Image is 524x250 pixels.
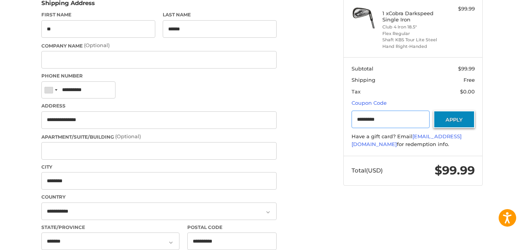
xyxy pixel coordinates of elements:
label: Address [41,102,277,109]
span: Subtotal [352,65,373,72]
label: First Name [41,11,155,18]
small: (Optional) [115,133,141,139]
label: City [41,164,277,171]
button: Apply [433,111,475,128]
a: Coupon Code [352,100,387,106]
li: Club 4 Iron 18.5° [382,24,442,30]
span: $99.99 [435,163,475,178]
span: $0.00 [460,88,475,95]
li: Shaft KBS Tour Lite Steel [382,37,442,43]
input: Gift Certificate or Coupon Code [352,111,430,128]
label: State/Province [41,224,179,231]
span: Free [464,77,475,83]
label: Apartment/Suite/Building [41,133,277,141]
div: $99.99 [444,5,475,13]
span: Shipping [352,77,375,83]
li: Hand Right-Handed [382,43,442,50]
label: Phone Number [41,72,277,79]
a: [EMAIL_ADDRESS][DOMAIN_NAME] [352,133,462,147]
label: Last Name [163,11,277,18]
label: Country [41,194,277,201]
label: Company Name [41,42,277,49]
span: $99.99 [458,65,475,72]
label: Postal Code [187,224,277,231]
li: Flex Regular [382,30,442,37]
h4: 1 x Cobra Darkspeed Single Iron [382,10,442,23]
small: (Optional) [84,42,110,48]
span: Tax [352,88,361,95]
span: Total (USD) [352,167,383,174]
div: Have a gift card? Email for redemption info. [352,133,475,148]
